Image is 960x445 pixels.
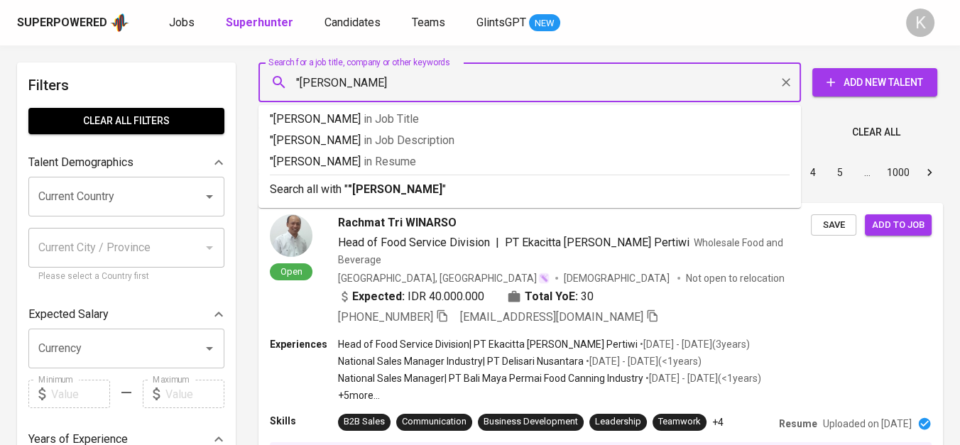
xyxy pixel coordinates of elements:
[338,271,550,285] div: [GEOGRAPHIC_DATA], [GEOGRAPHIC_DATA]
[270,181,790,198] p: Search all with " "
[779,417,817,431] p: Resume
[28,154,133,171] p: Talent Demographics
[412,14,448,32] a: Teams
[811,214,856,236] button: Save
[856,165,878,180] div: …
[28,108,224,134] button: Clear All filters
[643,371,761,385] p: • [DATE] - [DATE] ( <1 years )
[28,300,224,329] div: Expected Salary
[169,16,195,29] span: Jobs
[460,310,643,324] span: [EMAIL_ADDRESS][DOMAIN_NAME]
[658,415,701,429] div: Teamwork
[226,14,296,32] a: Superhunter
[324,14,383,32] a: Candidates
[338,288,484,305] div: IDR 40.000.000
[505,236,689,249] span: PT Ekacitta [PERSON_NAME] Pertiwi
[412,16,445,29] span: Teams
[484,415,578,429] div: Business Development
[872,217,924,234] span: Add to job
[338,337,638,351] p: Head of Food Service Division | PT Ekacitta [PERSON_NAME] Pertiwi
[17,12,129,33] a: Superpoweredapp logo
[270,414,338,428] p: Skills
[638,337,750,351] p: • [DATE] - [DATE] ( 3 years )
[324,16,381,29] span: Candidates
[883,161,914,184] button: Go to page 1000
[40,112,213,130] span: Clear All filters
[918,161,941,184] button: Go to next page
[906,9,934,37] div: K
[476,16,526,29] span: GlintsGPT
[275,265,308,278] span: Open
[169,14,197,32] a: Jobs
[364,133,454,147] span: in Job Description
[829,161,851,184] button: Go to page 5
[17,15,107,31] div: Superpowered
[402,415,467,429] div: Communication
[165,380,224,408] input: Value
[344,415,385,429] div: B2B Sales
[38,270,214,284] p: Please select a Country first
[338,354,584,368] p: National Sales Manager Industry | PT Delisari Nusantara
[525,288,578,305] b: Total YoE:
[270,111,790,128] p: "[PERSON_NAME]
[865,214,932,236] button: Add to job
[496,234,499,251] span: |
[846,119,906,145] button: Clear All
[584,354,702,368] p: • [DATE] - [DATE] ( <1 years )
[352,288,405,305] b: Expected:
[802,161,824,184] button: Go to page 4
[692,161,943,184] nav: pagination navigation
[823,417,912,431] p: Uploaded on [DATE]
[564,271,672,285] span: [DEMOGRAPHIC_DATA]
[270,153,790,170] p: "[PERSON_NAME]
[270,214,312,257] img: c4aac9e47b56dc220bb1926830daed35.jpg
[348,182,442,196] b: "[PERSON_NAME]
[364,155,416,168] span: in Resume
[338,310,433,324] span: [PHONE_NUMBER]
[28,306,109,323] p: Expected Salary
[852,123,900,141] span: Clear All
[824,74,926,92] span: Add New Talent
[51,380,110,408] input: Value
[338,388,761,402] p: +5 more ...
[28,74,224,97] h6: Filters
[200,187,219,207] button: Open
[686,271,785,285] p: Not open to relocation
[110,12,129,33] img: app logo
[364,112,419,126] span: in Job Title
[476,14,560,32] a: GlintsGPT NEW
[226,16,293,29] b: Superhunter
[338,236,490,249] span: Head of Food Service Division
[270,132,790,149] p: "[PERSON_NAME]
[200,339,219,358] button: Open
[581,288,594,305] span: 30
[712,415,724,429] p: +4
[338,371,643,385] p: National Sales Manager | PT Bali Maya Permai Food Canning Industry
[538,273,550,284] img: magic_wand.svg
[338,214,457,231] span: Rachmat Tri WINARSO
[776,72,796,92] button: Clear
[818,217,849,234] span: Save
[529,16,560,31] span: NEW
[595,415,641,429] div: Leadership
[812,68,937,97] button: Add New Talent
[338,237,783,265] span: Wholesale Food and Beverage
[270,337,338,351] p: Experiences
[28,148,224,177] div: Talent Demographics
